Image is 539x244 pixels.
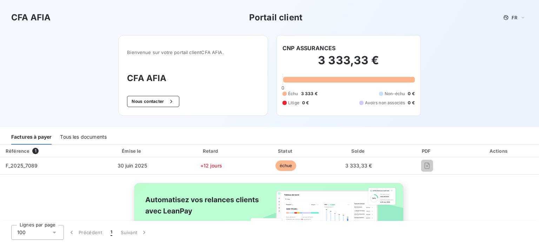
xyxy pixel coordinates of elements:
h3: CFA AFIA [11,11,51,24]
span: 0 € [408,100,414,106]
div: PDF [396,147,458,154]
button: 1 [106,225,117,240]
span: échue [275,160,297,171]
span: 0 € [408,91,414,97]
div: Tous les documents [60,130,107,145]
div: Référence [6,148,29,154]
span: F_2025_7089 [6,163,38,169]
span: 0 [281,85,284,91]
span: Échu [288,91,298,97]
span: 3 333,33 € [345,163,372,169]
span: FR [512,15,517,20]
h2: 3 333,33 € [282,53,415,74]
button: Précédent [64,225,106,240]
span: 1 [32,148,39,154]
span: 100 [17,229,26,236]
span: Bienvenue sur votre portail client CFA AFIA . [127,50,259,55]
button: Nous contacter [127,96,179,107]
span: 3 333 € [301,91,318,97]
span: 30 juin 2025 [118,163,147,169]
span: Litige [288,100,299,106]
span: Avoirs non associés [365,100,405,106]
div: Statut [250,147,321,154]
div: Factures à payer [11,130,52,145]
h3: Portail client [249,11,302,24]
h6: CNP ASSURANCES [282,44,335,52]
h3: CFA AFIA [127,72,259,85]
span: Non-échu [385,91,405,97]
div: Émise le [93,147,172,154]
span: +12 jours [200,163,222,169]
div: Actions [461,147,538,154]
span: 1 [111,229,112,236]
div: Retard [175,147,247,154]
button: Suivant [117,225,152,240]
div: Solde [324,147,393,154]
span: 0 € [302,100,309,106]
